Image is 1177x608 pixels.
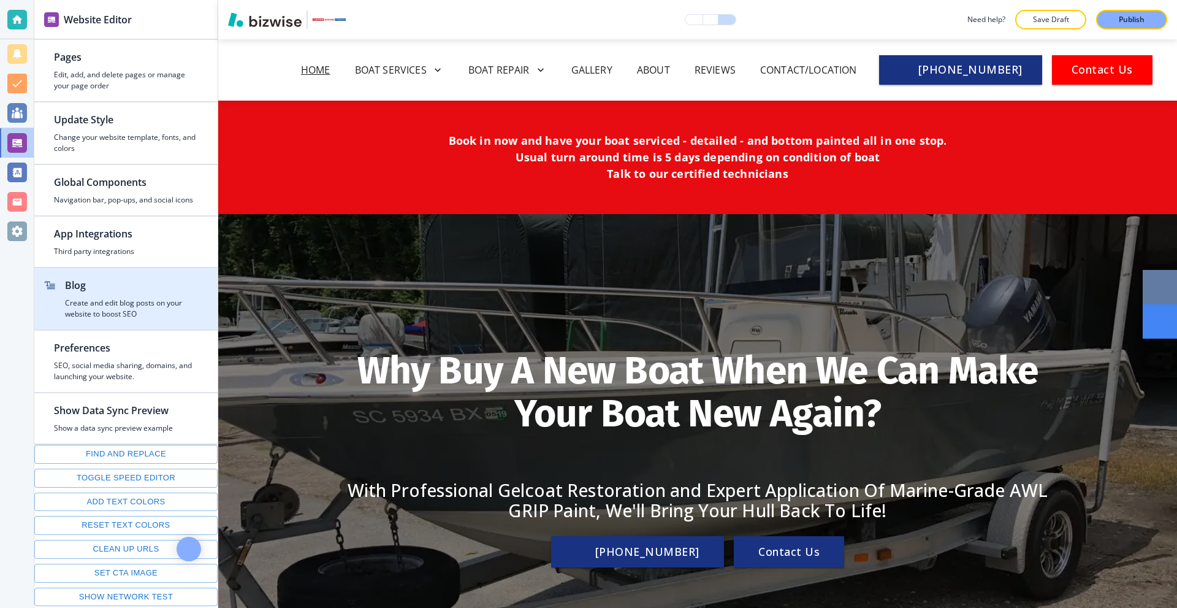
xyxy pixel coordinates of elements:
h2: Blog [65,278,198,293]
span: Why Buy A New Boat When We Can Make Your Boat New Again? [357,348,1047,437]
span: With Professional Gelcoat Restoration and Expert Application Of Marine-Grade AWL GRIP Paint, We'l... [348,478,1053,522]
h4: Third party integrations [54,246,198,257]
strong: Usual turn around time is 5 days depending on condition of boat [516,150,880,164]
img: Your Logo [313,18,346,20]
a: [PHONE_NUMBER] [551,536,724,568]
p: Publish [1119,14,1145,25]
h4: Edit, add, and delete pages or manage your page order [54,69,198,91]
h4: Create and edit blog posts on your website to boost SEO [65,298,198,320]
p: REVIEWS [695,63,736,77]
h3: Need help? [967,14,1005,25]
button: Contact Us [734,536,844,568]
button: Contact Us [1052,55,1152,85]
button: Save Draft [1015,10,1086,29]
button: Publish [1096,10,1167,29]
h2: Pages [54,50,198,64]
h2: Global Components [54,175,198,190]
p: BOAT SERVICES [355,63,427,77]
h2: Website Editor [64,12,132,27]
button: BlogCreate and edit blog posts on your website to boost SEO [34,268,218,329]
button: Show Data Sync PreviewShow a data sync preview example [34,393,192,444]
img: Bizwise Logo [228,12,302,27]
a: Social media link to facebook account [1143,270,1177,304]
h4: Show a data sync preview example [54,423,173,434]
h2: App Integrations [54,226,198,241]
h2: Update Style [54,112,198,127]
a: [PHONE_NUMBER] [879,55,1042,85]
p: ABOUT [637,63,670,77]
h4: Change your website template, fonts, and colors [54,132,198,154]
p: GALLERY [571,63,612,77]
button: Update StyleChange your website template, fonts, and colors [34,102,218,164]
button: Toggle speed editor [34,469,218,488]
p: CONTACT/LOCATION [760,63,857,77]
p: Save Draft [1031,14,1070,25]
p: HOME [301,63,330,77]
button: App IntegrationsThird party integrations [34,217,218,267]
img: editor icon [44,12,59,27]
strong: Talk to our certified technicians [607,166,788,181]
strong: Book in now and have your boat serviced - detailed - and bottom painted all in one stop. [449,133,947,148]
button: Find and replace [34,445,218,464]
button: Clean up URLs [34,540,218,559]
p: BOAT REPAIR [468,63,530,77]
button: PagesEdit, add, and delete pages or manage your page order [34,40,218,101]
button: Show network test [34,588,218,607]
button: PreferencesSEO, social media sharing, domains, and launching your website. [34,331,218,392]
a: Social media link to google account [1143,304,1177,339]
button: Reset text colors [34,516,218,535]
button: Add text colors [34,493,218,512]
h2: Preferences [54,341,198,355]
button: Global ComponentsNavigation bar, pop-ups, and social icons [34,165,218,215]
button: Set CTA image [34,564,218,583]
h4: SEO, social media sharing, domains, and launching your website. [54,360,198,382]
h2: Show Data Sync Preview [54,403,173,418]
h4: Navigation bar, pop-ups, and social icons [54,194,198,206]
